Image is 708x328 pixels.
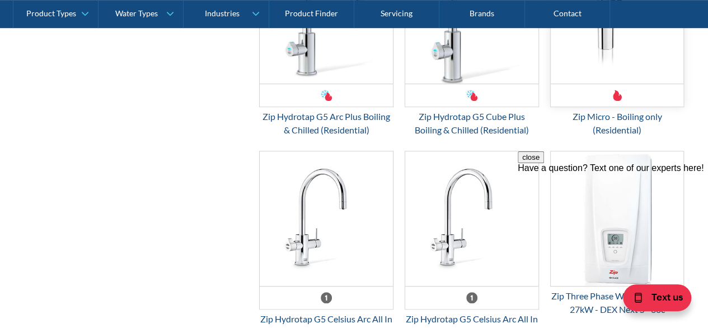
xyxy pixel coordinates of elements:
div: Product Types [26,9,76,19]
div: Zip Hydrotap G5 Cube Plus Boiling & Chilled (Residential) [405,110,539,137]
img: Zip Hydrotap G5 Celsius Arc All In One Boiling & Chilled + Hot & Cold Mains (Residential) [405,151,538,286]
iframe: podium webchat widget prompt [518,151,708,286]
div: Zip Three Phase Water Heater 18-27kW - DEX Next S - 60c [550,289,684,316]
div: Zip Micro - Boiling only (Residential) [550,110,684,137]
a: Zip Three Phase Water Heater 18-27kW - DEX Next S - 60cZip Three Phase Water Heater 18-27kW - DEX... [550,151,684,316]
iframe: podium webchat widget bubble [596,272,708,328]
img: Zip Hydrotap G5 Celsius Arc All In One Boiling + Hot & Cold Mains (Residential) [260,151,393,286]
div: Zip Hydrotap G5 Arc Plus Boiling & Chilled (Residential) [259,110,393,137]
div: Water Types [115,9,158,19]
div: Industries [204,9,239,19]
